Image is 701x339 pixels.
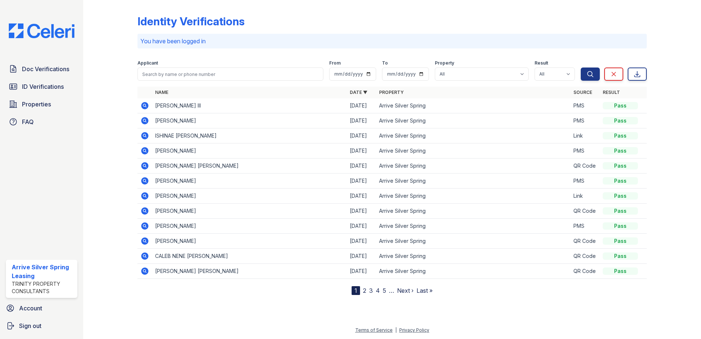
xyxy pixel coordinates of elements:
[347,128,376,143] td: [DATE]
[535,60,548,66] label: Result
[152,98,347,113] td: [PERSON_NAME] III
[347,219,376,234] td: [DATE]
[570,249,600,264] td: QR Code
[376,158,571,174] td: Arrive Silver Spring
[570,143,600,158] td: PMS
[152,234,347,249] td: [PERSON_NAME]
[376,204,571,219] td: Arrive Silver Spring
[347,189,376,204] td: [DATE]
[19,304,42,313] span: Account
[376,174,571,189] td: Arrive Silver Spring
[399,327,429,333] a: Privacy Policy
[570,189,600,204] td: Link
[379,90,404,95] a: Property
[3,318,80,333] a: Sign out
[137,68,323,81] input: Search by name or phone number
[155,90,168,95] a: Name
[603,102,638,109] div: Pass
[152,158,347,174] td: [PERSON_NAME] [PERSON_NAME]
[152,264,347,279] td: [PERSON_NAME] [PERSON_NAME]
[347,249,376,264] td: [DATE]
[570,98,600,113] td: PMS
[570,264,600,279] td: QR Code
[363,287,366,294] a: 2
[347,174,376,189] td: [DATE]
[152,128,347,143] td: ISHINAE [PERSON_NAME]
[12,280,74,295] div: Trinity Property Consultants
[352,286,360,295] div: 1
[22,65,69,73] span: Doc Verifications
[603,132,638,139] div: Pass
[570,174,600,189] td: PMS
[152,204,347,219] td: [PERSON_NAME]
[152,219,347,234] td: [PERSON_NAME]
[573,90,592,95] a: Source
[376,264,571,279] td: Arrive Silver Spring
[347,143,376,158] td: [DATE]
[369,287,373,294] a: 3
[570,128,600,143] td: Link
[382,60,388,66] label: To
[376,234,571,249] td: Arrive Silver Spring
[6,97,77,112] a: Properties
[376,189,571,204] td: Arrive Silver Spring
[350,90,367,95] a: Date ▼
[603,177,638,185] div: Pass
[603,192,638,200] div: Pass
[376,98,571,113] td: Arrive Silver Spring
[376,128,571,143] td: Arrive Silver Spring
[570,219,600,234] td: PMS
[416,287,433,294] a: Last »
[347,113,376,128] td: [DATE]
[152,174,347,189] td: [PERSON_NAME]
[137,60,158,66] label: Applicant
[22,100,51,109] span: Properties
[347,204,376,219] td: [DATE]
[376,113,571,128] td: Arrive Silver Spring
[152,189,347,204] td: [PERSON_NAME]
[140,37,644,45] p: You have been logged in
[603,237,638,245] div: Pass
[603,252,638,260] div: Pass
[347,234,376,249] td: [DATE]
[152,113,347,128] td: [PERSON_NAME]
[389,286,394,295] span: …
[6,62,77,76] a: Doc Verifications
[603,162,638,169] div: Pass
[22,117,34,126] span: FAQ
[152,143,347,158] td: [PERSON_NAME]
[22,82,64,91] span: ID Verifications
[376,287,380,294] a: 4
[603,147,638,154] div: Pass
[383,287,386,294] a: 5
[376,249,571,264] td: Arrive Silver Spring
[6,79,77,94] a: ID Verifications
[152,249,347,264] td: CALEB NENE [PERSON_NAME]
[376,143,571,158] td: Arrive Silver Spring
[3,23,80,38] img: CE_Logo_Blue-a8612792a0a2168367f1c8372b55b34899dd931a85d93a1a3d3e32e68fde9ad4.png
[570,204,600,219] td: QR Code
[3,301,80,316] a: Account
[570,158,600,174] td: QR Code
[603,90,620,95] a: Result
[603,207,638,215] div: Pass
[329,60,341,66] label: From
[12,263,74,280] div: Arrive Silver Spring Leasing
[137,15,245,28] div: Identity Verifications
[603,222,638,230] div: Pass
[570,234,600,249] td: QR Code
[355,327,393,333] a: Terms of Service
[347,158,376,174] td: [DATE]
[570,113,600,128] td: PMS
[6,114,77,129] a: FAQ
[395,327,397,333] div: |
[435,60,454,66] label: Property
[603,267,638,275] div: Pass
[347,98,376,113] td: [DATE]
[397,287,414,294] a: Next ›
[19,321,41,330] span: Sign out
[347,264,376,279] td: [DATE]
[603,117,638,124] div: Pass
[376,219,571,234] td: Arrive Silver Spring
